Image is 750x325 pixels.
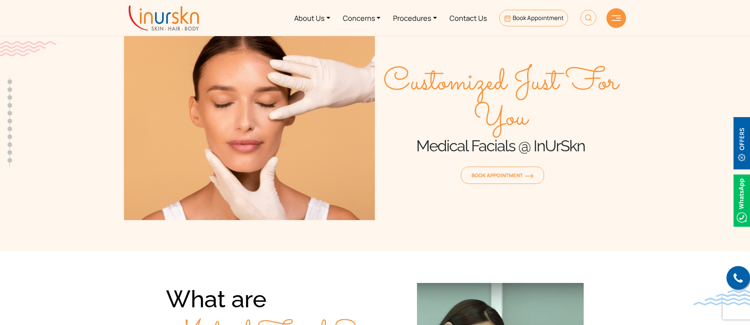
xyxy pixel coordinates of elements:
a: Contact Us [443,3,493,33]
img: bluewave [694,290,750,305]
a: Procedures [387,3,443,33]
a: About Us [288,3,337,33]
a: Concerns [337,3,387,33]
img: HeaderSearch [581,10,596,26]
a: Book Appointment [499,10,568,26]
h1: Medical Facials @ InUrSkn [375,136,626,156]
img: hamLine.svg [612,15,621,21]
img: orange-arrow [525,174,533,178]
img: offerBt [734,117,750,169]
span: Book Appointment [513,14,564,22]
span: Book Appointment [471,172,533,179]
img: inurskn-logo [129,6,199,31]
span: Customized Just For You [375,65,626,136]
a: Whatsappicon [734,195,750,204]
img: Whatsappicon [734,174,750,227]
a: Book Appointmentorange-arrow [461,167,544,184]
